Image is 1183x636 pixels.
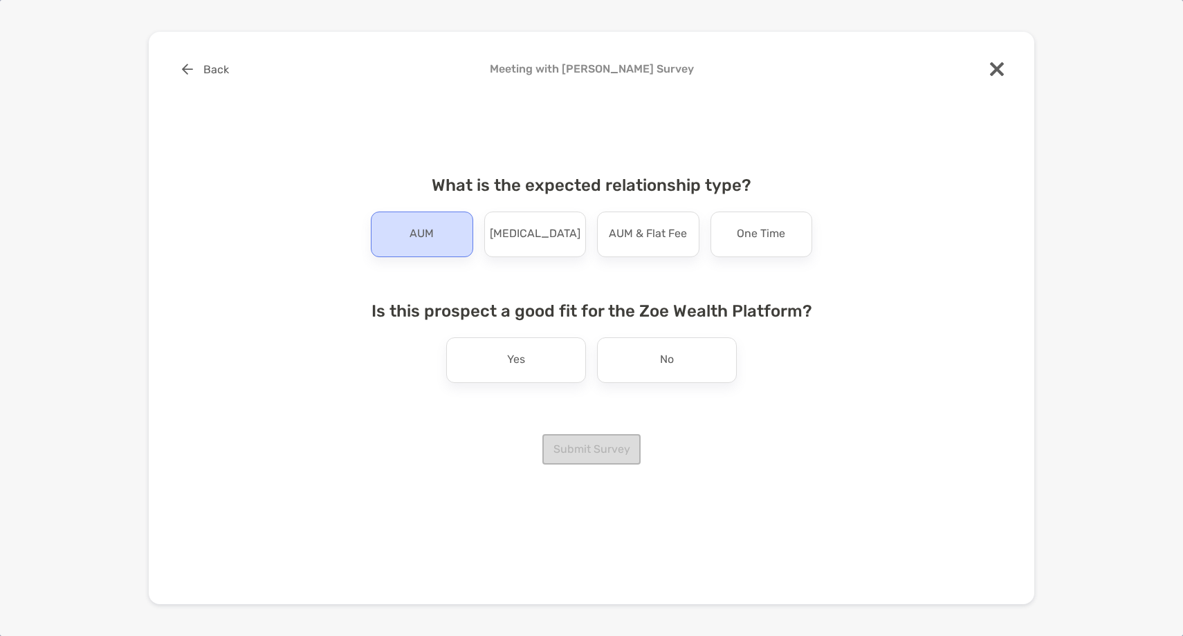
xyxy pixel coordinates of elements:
[171,54,239,84] button: Back
[990,62,1004,76] img: close modal
[609,223,687,245] p: AUM & Flat Fee
[360,176,823,195] h4: What is the expected relationship type?
[737,223,785,245] p: One Time
[490,223,580,245] p: [MEDICAL_DATA]
[182,64,193,75] img: button icon
[360,301,823,321] h4: Is this prospect a good fit for the Zoe Wealth Platform?
[660,349,674,371] p: No
[410,223,434,245] p: AUM
[171,62,1012,75] h4: Meeting with [PERSON_NAME] Survey
[507,349,525,371] p: Yes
